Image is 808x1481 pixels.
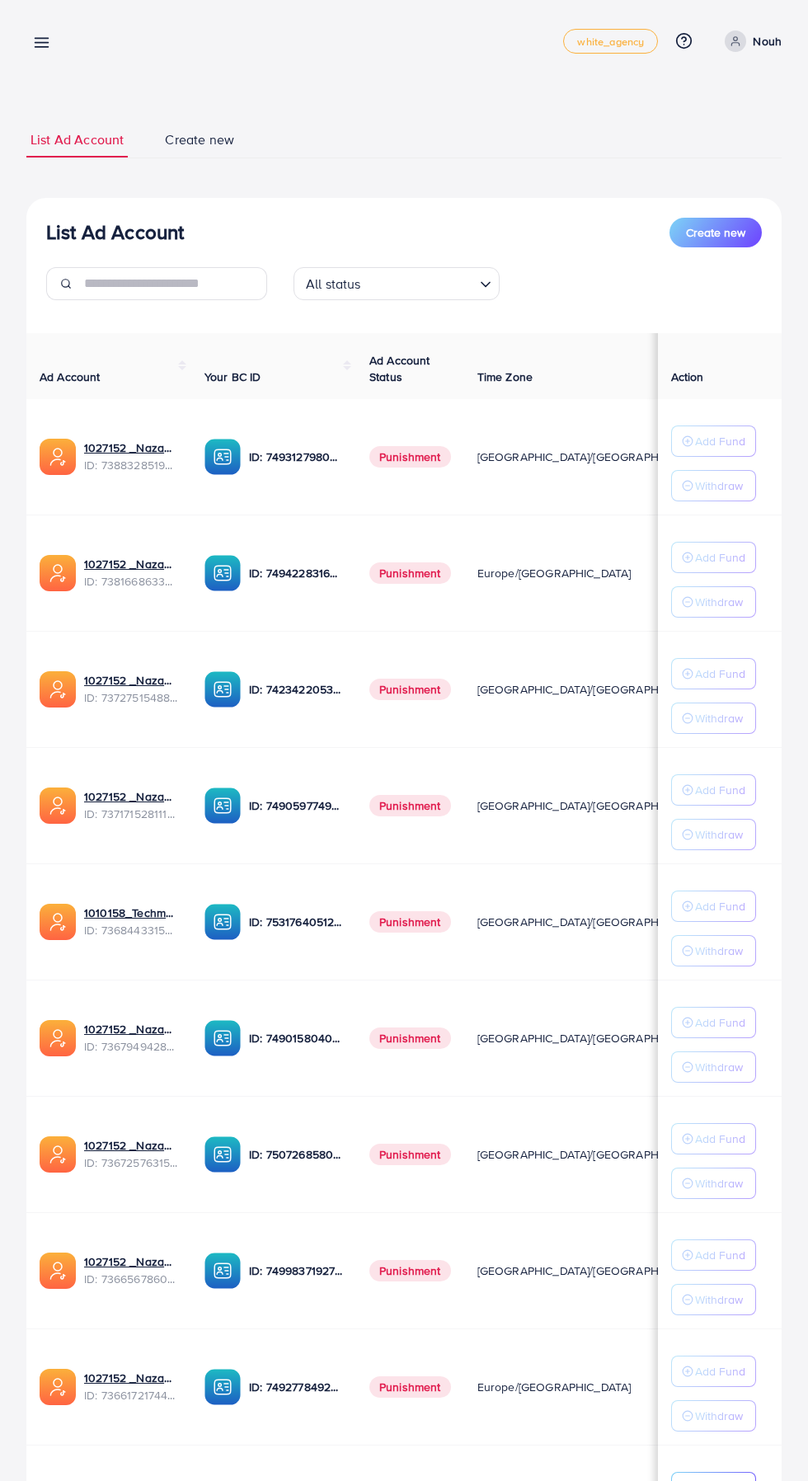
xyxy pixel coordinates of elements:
[718,31,782,52] a: Nouh
[40,904,76,940] img: ic-ads-acc.e4c84228.svg
[695,1361,745,1381] p: Add Fund
[671,425,756,457] button: Add Fund
[84,457,178,473] span: ID: 7388328519014645761
[695,1129,745,1149] p: Add Fund
[84,1137,178,1154] a: 1027152 _Nazaagency_016
[40,369,101,385] span: Ad Account
[695,592,743,612] p: Withdraw
[671,1239,756,1271] button: Add Fund
[84,1370,178,1403] div: <span class='underline'>1027152 _Nazaagency_018</span></br>7366172174454882305
[40,439,76,475] img: ic-ads-acc.e4c84228.svg
[369,1027,451,1049] span: Punishment
[671,658,756,689] button: Add Fund
[46,220,184,244] h3: List Ad Account
[303,272,364,296] span: All status
[695,431,745,451] p: Add Fund
[695,1173,743,1193] p: Withdraw
[671,470,756,501] button: Withdraw
[84,1370,178,1386] a: 1027152 _Nazaagency_018
[577,36,644,47] span: white_agency
[84,1387,178,1403] span: ID: 7366172174454882305
[84,672,178,706] div: <span class='underline'>1027152 _Nazaagency_007</span></br>7372751548805726224
[204,1020,241,1056] img: ic-ba-acc.ded83a64.svg
[84,1271,178,1287] span: ID: 7366567860828749825
[249,796,343,816] p: ID: 7490597749134508040
[477,1379,632,1395] span: Europe/[GEOGRAPHIC_DATA]
[204,671,241,708] img: ic-ba-acc.ded83a64.svg
[369,1144,451,1165] span: Punishment
[249,1261,343,1281] p: ID: 7499837192777400321
[40,1136,76,1173] img: ic-ads-acc.e4c84228.svg
[695,1290,743,1309] p: Withdraw
[695,708,743,728] p: Withdraw
[294,267,500,300] div: Search for option
[695,780,745,800] p: Add Fund
[669,218,762,247] button: Create new
[84,905,178,938] div: <span class='underline'>1010158_Techmanistan pk acc_1715599413927</span></br>7368443315504726017
[369,679,451,700] span: Punishment
[84,806,178,822] span: ID: 7371715281112170513
[369,352,430,385] span: Ad Account Status
[369,1260,451,1281] span: Punishment
[84,1154,178,1171] span: ID: 7367257631523782657
[671,1356,756,1387] button: Add Fund
[369,911,451,933] span: Punishment
[563,29,658,54] a: white_agency
[369,446,451,468] span: Punishment
[671,1007,756,1038] button: Add Fund
[753,31,782,51] p: Nouh
[40,555,76,591] img: ic-ads-acc.e4c84228.svg
[165,130,234,149] span: Create new
[249,679,343,699] p: ID: 7423422053648285697
[204,904,241,940] img: ic-ba-acc.ded83a64.svg
[249,912,343,932] p: ID: 7531764051207716871
[204,1369,241,1405] img: ic-ba-acc.ded83a64.svg
[671,774,756,806] button: Add Fund
[671,935,756,966] button: Withdraw
[671,542,756,573] button: Add Fund
[31,130,124,149] span: List Ad Account
[695,1406,743,1426] p: Withdraw
[671,1284,756,1315] button: Withdraw
[84,1253,178,1270] a: 1027152 _Nazaagency_0051
[249,1028,343,1048] p: ID: 7490158040596217873
[369,562,451,584] span: Punishment
[695,1057,743,1077] p: Withdraw
[84,1137,178,1171] div: <span class='underline'>1027152 _Nazaagency_016</span></br>7367257631523782657
[477,797,707,814] span: [GEOGRAPHIC_DATA]/[GEOGRAPHIC_DATA]
[695,664,745,684] p: Add Fund
[477,565,632,581] span: Europe/[GEOGRAPHIC_DATA]
[477,681,707,698] span: [GEOGRAPHIC_DATA]/[GEOGRAPHIC_DATA]
[84,788,178,822] div: <span class='underline'>1027152 _Nazaagency_04</span></br>7371715281112170513
[695,941,743,961] p: Withdraw
[40,1253,76,1289] img: ic-ads-acc.e4c84228.svg
[477,449,707,465] span: [GEOGRAPHIC_DATA]/[GEOGRAPHIC_DATA]
[249,1145,343,1164] p: ID: 7507268580682137618
[695,476,743,496] p: Withdraw
[369,1376,451,1398] span: Punishment
[84,672,178,689] a: 1027152 _Nazaagency_007
[369,795,451,816] span: Punishment
[84,556,178,590] div: <span class='underline'>1027152 _Nazaagency_023</span></br>7381668633665093648
[84,1021,178,1055] div: <span class='underline'>1027152 _Nazaagency_003</span></br>7367949428067450896
[738,1407,796,1469] iframe: Chat
[40,1020,76,1056] img: ic-ads-acc.e4c84228.svg
[84,573,178,590] span: ID: 7381668633665093648
[204,555,241,591] img: ic-ba-acc.ded83a64.svg
[671,1051,756,1083] button: Withdraw
[84,1253,178,1287] div: <span class='underline'>1027152 _Nazaagency_0051</span></br>7366567860828749825
[84,922,178,938] span: ID: 7368443315504726017
[671,819,756,850] button: Withdraw
[671,369,704,385] span: Action
[695,825,743,844] p: Withdraw
[686,224,745,241] span: Create new
[671,1168,756,1199] button: Withdraw
[204,1136,241,1173] img: ic-ba-acc.ded83a64.svg
[671,586,756,618] button: Withdraw
[84,556,178,572] a: 1027152 _Nazaagency_023
[204,439,241,475] img: ic-ba-acc.ded83a64.svg
[249,1377,343,1397] p: ID: 7492778492849930241
[671,1123,756,1154] button: Add Fund
[40,788,76,824] img: ic-ads-acc.e4c84228.svg
[695,1245,745,1265] p: Add Fund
